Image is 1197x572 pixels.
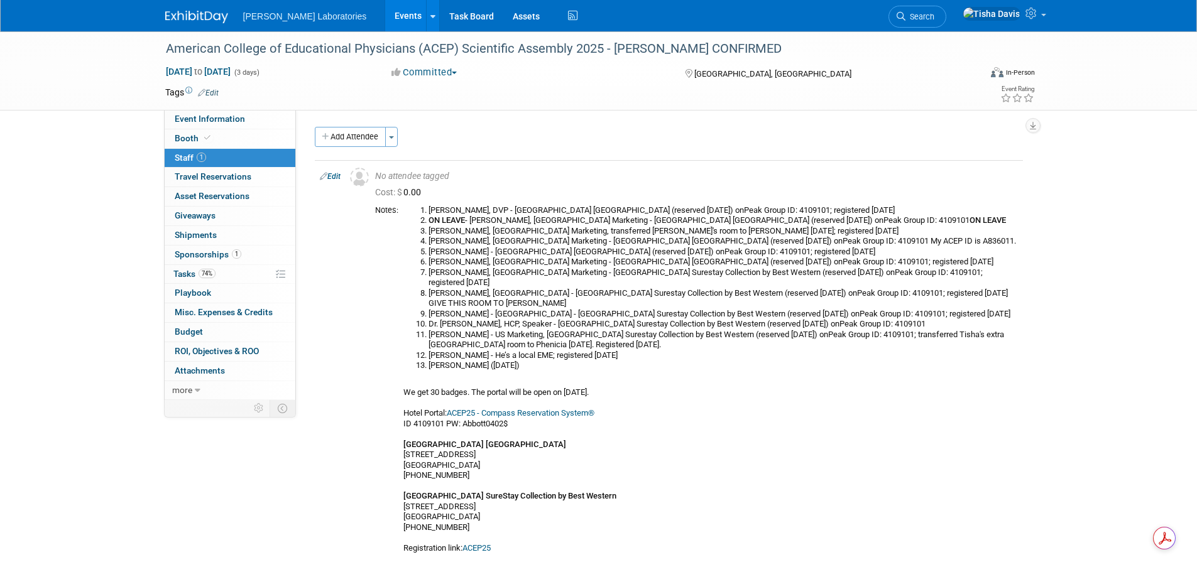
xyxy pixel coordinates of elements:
a: Shipments [165,226,295,245]
span: Booth [175,133,213,143]
a: ROI, Objectives & ROO [165,342,295,361]
span: Attachments [175,365,225,375]
a: Sponsorships1 [165,246,295,264]
span: Giveaways [175,210,216,220]
a: Giveaways [165,207,295,225]
a: Booth [165,129,295,148]
img: Tisha Davis [963,7,1020,21]
button: Committed [387,66,462,79]
span: Event Information [175,114,245,124]
b: [GEOGRAPHIC_DATA] [GEOGRAPHIC_DATA] [403,440,566,449]
div: Event Rating [1000,86,1034,92]
span: Shipments [175,230,217,240]
a: Staff1 [165,149,295,168]
div: Notes: [375,205,398,215]
div: We get 30 badges. The portal will be open on [DATE]. Hotel Portal: ID 4109101 PW: Abbott0402$ [ST... [403,205,1018,554]
li: [PERSON_NAME] ([DATE]) [429,360,1018,371]
a: Tasks74% [165,265,295,284]
img: Format-Inperson.png [991,67,1003,77]
span: Sponsorships [175,249,241,259]
span: Budget [175,326,203,337]
div: In-Person [1005,68,1035,77]
a: Asset Reservations [165,187,295,206]
li: [PERSON_NAME] - He’s a local EME; registered [DATE] [429,350,1018,361]
div: Event Format [906,65,1036,84]
span: [PERSON_NAME] Laboratories [243,11,367,21]
div: American College of Educational Physicians (ACEP) Scientific Assembly 2025 - [PERSON_NAME] CONFIRMED [161,38,961,60]
td: Tags [165,86,219,99]
span: ROI, Objectives & ROO [175,346,259,356]
button: Add Attendee [315,127,386,147]
span: Playbook [175,288,211,298]
a: more [165,381,295,400]
a: Search [888,6,946,28]
li: [PERSON_NAME], DVP - [GEOGRAPHIC_DATA] [GEOGRAPHIC_DATA] (reserved [DATE]) onPeak Group ID: 41091... [429,205,1018,216]
span: Tasks [173,269,216,279]
li: Dr. [PERSON_NAME], HCP, Speaker - [GEOGRAPHIC_DATA] Surestay Collection by Best Western (reserved... [429,319,1018,330]
li: [PERSON_NAME] - [GEOGRAPHIC_DATA] [GEOGRAPHIC_DATA] (reserved [DATE]) onPeak Group ID: 4109101; r... [429,247,1018,257]
a: Attachments [165,362,295,380]
a: Travel Reservations [165,168,295,186]
a: Misc. Expenses & Credits [165,303,295,322]
span: more [172,385,192,395]
li: - [PERSON_NAME], [GEOGRAPHIC_DATA] Marketing - [GEOGRAPHIC_DATA] [GEOGRAPHIC_DATA] (reserved [DAT... [429,215,1018,226]
span: 1 [232,249,241,259]
a: Playbook [165,284,295,303]
td: Personalize Event Tab Strip [248,400,270,416]
li: [PERSON_NAME], [GEOGRAPHIC_DATA] Marketing - [GEOGRAPHIC_DATA] [GEOGRAPHIC_DATA] (reserved [DATE]... [429,236,1018,247]
td: Toggle Event Tabs [270,400,295,416]
span: 0.00 [375,187,426,197]
span: 1 [197,153,206,162]
a: ACEP25 [462,543,491,553]
span: [GEOGRAPHIC_DATA], [GEOGRAPHIC_DATA] [694,69,851,78]
span: Misc. Expenses & Credits [175,307,273,317]
a: Budget [165,323,295,342]
a: Event Information [165,110,295,129]
img: ExhibitDay [165,11,228,23]
span: to [192,67,204,77]
div: No attendee tagged [375,171,1018,182]
b: ON LEAVE [970,215,1006,225]
img: Unassigned-User-Icon.png [350,168,369,186]
span: Staff [175,153,206,163]
span: [DATE] [DATE] [165,66,231,77]
li: [PERSON_NAME], [GEOGRAPHIC_DATA] Marketing, transferred [PERSON_NAME]'s room to [PERSON_NAME] [DA... [429,226,1018,237]
li: [PERSON_NAME], [GEOGRAPHIC_DATA] - [GEOGRAPHIC_DATA] Surestay Collection by Best Western (reserve... [429,288,1018,309]
span: Travel Reservations [175,171,251,181]
span: 74% [199,269,216,278]
span: Search [905,12,934,21]
a: Edit [320,172,341,181]
li: [PERSON_NAME], [GEOGRAPHIC_DATA] Marketing - [GEOGRAPHIC_DATA] [GEOGRAPHIC_DATA] (reserved [DATE]... [429,257,1018,267]
i: Booth reservation complete [204,134,210,141]
b: ON LEAVE [429,215,465,225]
a: Edit [198,89,219,97]
li: [PERSON_NAME], [GEOGRAPHIC_DATA] Marketing - [GEOGRAPHIC_DATA] Surestay Collection by Best Wester... [429,267,1018,288]
b: [GEOGRAPHIC_DATA] SureStay Collection by Best Western [403,491,616,500]
span: Asset Reservations [175,191,249,201]
span: Cost: $ [375,187,403,197]
a: ACEP25 - Compass Reservation System® [447,408,594,418]
li: [PERSON_NAME] - [GEOGRAPHIC_DATA] - [GEOGRAPHIC_DATA] Surestay Collection by Best Western (reserv... [429,309,1018,320]
li: [PERSON_NAME] - US Marketing, [GEOGRAPHIC_DATA] Surestay Collection by Best Western (reserved [DA... [429,330,1018,350]
span: (3 days) [233,68,260,77]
